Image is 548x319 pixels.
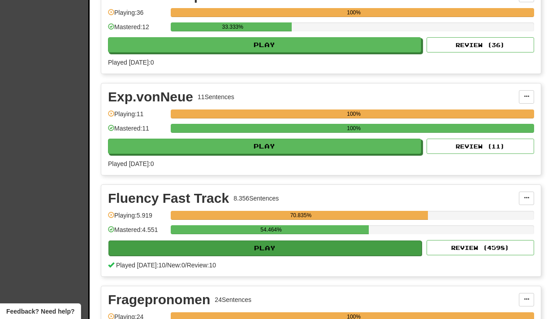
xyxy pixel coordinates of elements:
button: Review (11) [427,139,534,154]
div: Exp.vonNeue [108,90,193,104]
span: New: 0 [167,262,185,269]
div: 11 Sentences [198,92,234,101]
div: Playing: 11 [108,109,166,124]
div: 100% [173,8,534,17]
div: Mastered: 4.551 [108,225,166,240]
span: Played [DATE]: 0 [108,160,154,167]
div: 33.333% [173,22,292,31]
button: Play [108,37,421,52]
div: 100% [173,124,534,133]
span: Open feedback widget [6,307,74,316]
div: Fluency Fast Track [108,192,229,205]
div: 24 Sentences [215,295,251,304]
span: / [185,262,187,269]
button: Review (4598) [427,240,534,255]
button: Play [108,240,422,256]
div: 54.464% [173,225,368,234]
div: Fragepronomen [108,293,210,306]
span: Played [DATE]: 0 [108,59,154,66]
div: Playing: 36 [108,8,166,23]
button: Play [108,139,421,154]
div: 100% [173,109,534,118]
div: Mastered: 12 [108,22,166,37]
div: 8.356 Sentences [233,194,279,203]
div: 70.835% [173,211,428,220]
span: / [165,262,167,269]
div: Playing: 5.919 [108,211,166,226]
div: Mastered: 11 [108,124,166,139]
span: Played [DATE]: 10 [116,262,165,269]
span: Review: 10 [187,262,216,269]
button: Review (36) [427,37,534,52]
